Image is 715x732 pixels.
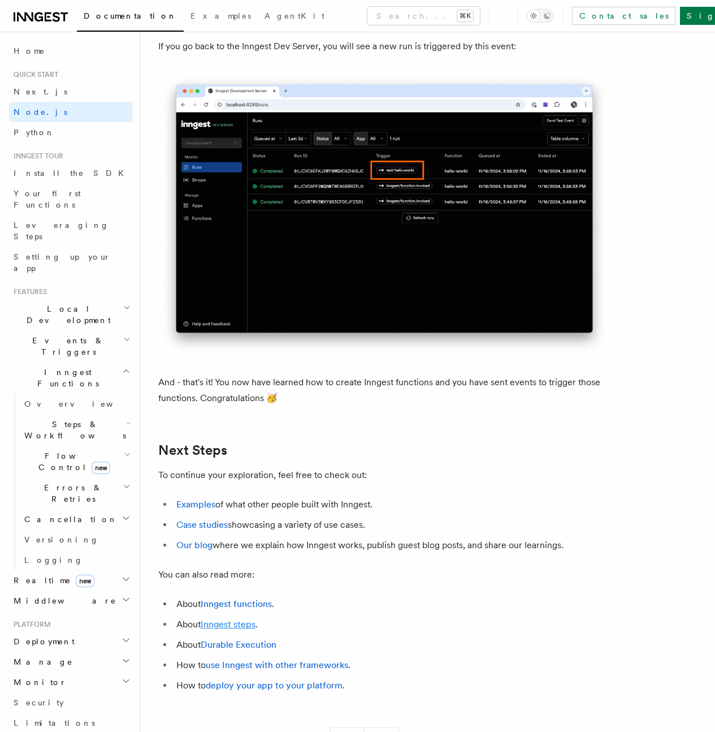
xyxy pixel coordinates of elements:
[9,656,73,668] span: Manage
[158,38,610,54] p: If you go back to the Inngest Dev Server, you will see a new run is triggered by this event:
[20,509,133,529] button: Cancellation
[9,163,133,183] a: Install the SDK
[9,81,133,102] a: Next.js
[24,556,83,565] span: Logging
[527,9,554,23] button: Toggle dark mode
[9,631,133,652] button: Deployment
[206,680,343,691] a: deploy your app to your platform
[184,3,258,31] a: Examples
[173,637,610,653] li: About
[9,102,133,122] a: Node.js
[158,374,610,406] p: And - that's it! You now have learned how to create Inngest functions and you have sent events to...
[190,11,251,20] span: Examples
[20,550,133,570] a: Logging
[9,299,133,330] button: Local Development
[9,335,123,358] span: Events & Triggers
[158,72,610,356] img: Inngest Dev Server web interface's runs tab with a third run triggered by the 'test/hello.world' ...
[20,419,126,441] span: Steps & Workflows
[14,221,109,241] span: Leveraging Steps
[92,462,110,474] span: new
[9,362,133,394] button: Inngest Functions
[9,652,133,672] button: Manage
[9,152,63,161] span: Inngest tour
[173,596,610,612] li: About .
[20,450,124,473] span: Flow Control
[173,678,610,694] li: How to .
[9,247,133,278] a: Setting up your app
[20,477,133,509] button: Errors & Retries
[14,189,81,209] span: Your first Functions
[20,482,123,505] span: Errors & Retries
[201,598,272,609] a: Inngest functions
[77,3,184,32] a: Documentation
[176,499,215,510] a: Examples
[173,617,610,632] li: About .
[24,399,141,408] span: Overview
[14,698,64,707] span: Security
[9,595,116,606] span: Middleware
[176,519,228,530] a: Case studies
[367,7,480,25] button: Search...⌘K
[173,537,610,553] li: where we explain how Inngest works, publish guest blog posts, and share our learnings.
[206,660,348,670] a: use Inngest with other frameworks
[176,540,213,550] a: Our blog
[20,394,133,414] a: Overview
[9,367,122,389] span: Inngest Functions
[173,517,610,533] li: showcasing a variety of use cases.
[173,497,610,513] li: of what other people built with Inngest.
[9,287,47,296] span: Features
[9,575,94,586] span: Realtime
[14,107,67,117] span: Node.js
[9,303,123,326] span: Local Development
[258,3,331,31] a: AgentKit
[14,45,45,57] span: Home
[20,529,133,550] a: Versioning
[9,394,133,570] div: Inngest Functions
[14,169,131,178] span: Install the SDK
[14,128,55,137] span: Python
[9,570,133,591] button: Realtimenew
[9,330,133,362] button: Events & Triggers
[9,41,133,61] a: Home
[158,467,610,483] p: To continue your exploration, feel free to check out:
[9,672,133,692] button: Monitor
[20,446,133,477] button: Flow Controlnew
[14,87,67,96] span: Next.js
[20,414,133,446] button: Steps & Workflows
[9,636,75,647] span: Deployment
[9,591,133,611] button: Middleware
[84,11,177,20] span: Documentation
[9,215,133,247] a: Leveraging Steps
[9,620,51,629] span: Platform
[9,677,67,688] span: Monitor
[14,252,111,273] span: Setting up your app
[265,11,324,20] span: AgentKit
[158,567,610,583] p: You can also read more:
[9,122,133,143] a: Python
[201,639,276,650] a: Durable Execution
[20,514,118,525] span: Cancellation
[457,10,473,21] kbd: ⌘K
[76,575,94,587] span: new
[572,7,675,25] a: Contact sales
[201,619,255,630] a: Inngest steps
[14,718,95,727] span: Limitations
[9,183,133,215] a: Your first Functions
[24,535,99,544] span: Versioning
[9,70,58,79] span: Quick start
[158,442,227,458] a: Next Steps
[9,692,133,713] a: Security
[173,657,610,673] li: How to .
